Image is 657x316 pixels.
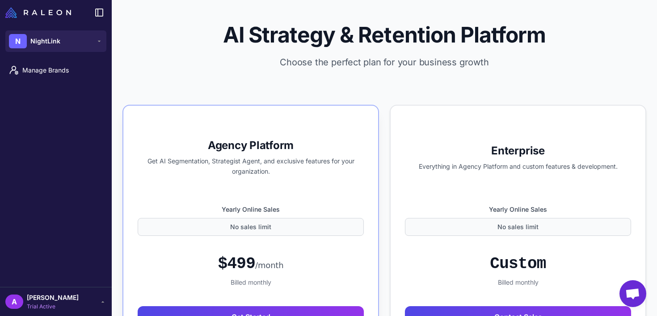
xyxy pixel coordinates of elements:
h3: Agency Platform [138,138,364,153]
p: Everything in Agency Platform and custom features & development. [405,162,631,172]
div: N [9,34,27,48]
a: Manage Brands [4,61,108,80]
img: Raleon Logo [5,7,71,18]
div: Billed monthly [405,278,631,287]
div: A [5,295,23,309]
p: Choose the perfect plan for your business growth [126,56,643,69]
label: Yearly Online Sales [138,205,364,214]
h1: AI Strategy & Retention Platform [126,21,643,48]
div: Custom [490,254,546,274]
span: /month [255,260,283,270]
div: $499 [218,254,284,274]
button: NNightLink [5,30,106,52]
p: Get AI Segmentation, Strategist Agent, and exclusive features for your organization. [138,156,364,177]
span: Manage Brands [22,65,101,75]
div: Billed monthly [138,278,364,287]
h3: Enterprise [405,144,631,158]
label: Yearly Online Sales [405,205,631,214]
span: No sales limit [230,222,271,232]
a: Open chat [619,280,646,307]
span: Trial Active [27,303,79,311]
span: No sales limit [497,222,539,232]
span: [PERSON_NAME] [27,293,79,303]
span: NightLink [30,36,60,46]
